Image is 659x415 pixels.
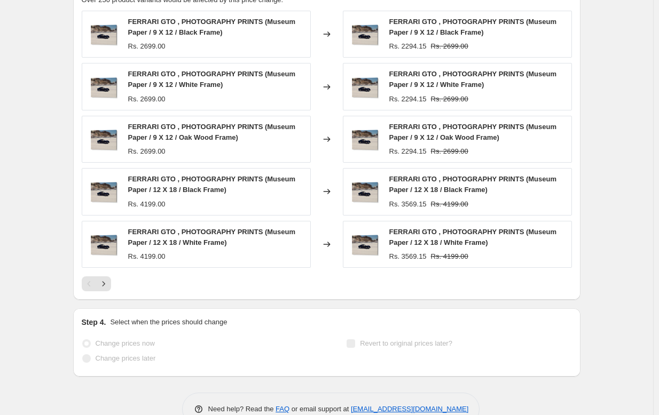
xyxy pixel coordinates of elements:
[389,175,556,194] span: FERRARI GTO , PHOTOGRAPHY PRINTS (Museum Paper / 12 X 18 / Black Frame)
[208,405,276,413] span: Need help? Read the
[431,146,468,157] strike: Rs. 2699.00
[128,251,166,262] div: Rs. 4199.00
[128,146,166,157] div: Rs. 2699.00
[351,405,468,413] a: [EMAIL_ADDRESS][DOMAIN_NAME]
[360,339,452,347] span: Revert to original prices later?
[88,123,120,155] img: ferrari-250-gto-car-poster-in-Gallery-Wrap_80x.jpg
[349,71,381,103] img: ferrari-250-gto-car-poster-in-Gallery-Wrap_80x.jpg
[389,41,427,52] div: Rs. 2294.15
[389,94,427,105] div: Rs. 2294.15
[88,228,120,260] img: ferrari-250-gto-car-poster-in-Gallery-Wrap_80x.jpg
[431,94,468,105] strike: Rs. 2699.00
[128,18,295,36] span: FERRARI GTO , PHOTOGRAPHY PRINTS (Museum Paper / 9 X 12 / Black Frame)
[276,405,289,413] a: FAQ
[389,18,556,36] span: FERRARI GTO , PHOTOGRAPHY PRINTS (Museum Paper / 9 X 12 / Black Frame)
[96,276,111,291] button: Next
[110,317,227,328] p: Select when the prices should change
[128,123,295,141] span: FERRARI GTO , PHOTOGRAPHY PRINTS (Museum Paper / 9 X 12 / Oak Wood Frame)
[349,228,381,260] img: ferrari-250-gto-car-poster-in-Gallery-Wrap_80x.jpg
[128,199,166,210] div: Rs. 4199.00
[128,70,295,89] span: FERRARI GTO , PHOTOGRAPHY PRINTS (Museum Paper / 9 X 12 / White Frame)
[389,251,427,262] div: Rs. 3569.15
[128,228,295,246] span: FERRARI GTO , PHOTOGRAPHY PRINTS (Museum Paper / 12 X 18 / White Frame)
[389,199,427,210] div: Rs. 3569.15
[88,18,120,50] img: ferrari-250-gto-car-poster-in-Gallery-Wrap_80x.jpg
[389,228,556,246] span: FERRARI GTO , PHOTOGRAPHY PRINTS (Museum Paper / 12 X 18 / White Frame)
[96,339,155,347] span: Change prices now
[349,175,381,207] img: ferrari-250-gto-car-poster-in-Gallery-Wrap_80x.jpg
[128,41,166,52] div: Rs. 2699.00
[389,70,556,89] span: FERRARI GTO , PHOTOGRAPHY PRINTS (Museum Paper / 9 X 12 / White Frame)
[431,251,468,262] strike: Rs. 4199.00
[96,354,156,362] span: Change prices later
[82,317,106,328] h2: Step 4.
[431,41,468,52] strike: Rs. 2699.00
[289,405,351,413] span: or email support at
[128,175,295,194] span: FERRARI GTO , PHOTOGRAPHY PRINTS (Museum Paper / 12 X 18 / Black Frame)
[349,123,381,155] img: ferrari-250-gto-car-poster-in-Gallery-Wrap_80x.jpg
[88,175,120,207] img: ferrari-250-gto-car-poster-in-Gallery-Wrap_80x.jpg
[431,199,468,210] strike: Rs. 4199.00
[349,18,381,50] img: ferrari-250-gto-car-poster-in-Gallery-Wrap_80x.jpg
[88,71,120,103] img: ferrari-250-gto-car-poster-in-Gallery-Wrap_80x.jpg
[128,94,166,105] div: Rs. 2699.00
[389,146,427,157] div: Rs. 2294.15
[82,276,111,291] nav: Pagination
[389,123,556,141] span: FERRARI GTO , PHOTOGRAPHY PRINTS (Museum Paper / 9 X 12 / Oak Wood Frame)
